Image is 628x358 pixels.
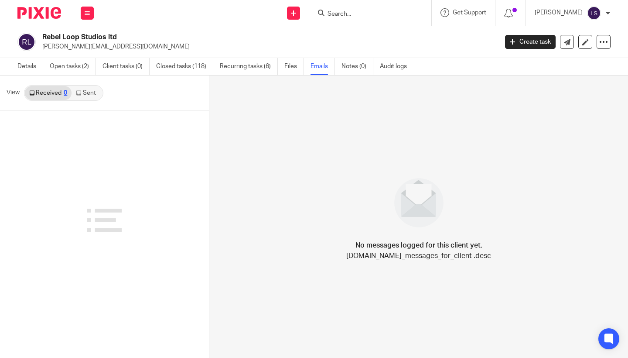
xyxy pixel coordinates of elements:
img: svg%3E [17,33,36,51]
img: Pixie [17,7,61,19]
h2: Rebel Loop Studios ltd [42,33,402,42]
h4: No messages logged for this client yet. [355,240,482,251]
a: Details [17,58,43,75]
a: Recurring tasks (6) [220,58,278,75]
span: View [7,88,20,97]
a: Notes (0) [341,58,373,75]
p: [PERSON_NAME][EMAIL_ADDRESS][DOMAIN_NAME] [42,42,492,51]
img: image [389,172,449,233]
img: svg%3E [587,6,601,20]
a: Files [284,58,304,75]
div: 0 [64,90,67,96]
input: Search [327,10,405,18]
p: [PERSON_NAME] [535,8,583,17]
a: Emails [311,58,335,75]
p: [DOMAIN_NAME]_messages_for_client .desc [346,251,491,261]
a: Audit logs [380,58,413,75]
a: Client tasks (0) [102,58,150,75]
span: Get Support [453,10,486,16]
a: Create task [505,35,556,49]
a: Received0 [25,86,72,100]
a: Open tasks (2) [50,58,96,75]
a: Closed tasks (118) [156,58,213,75]
a: Sent [72,86,102,100]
